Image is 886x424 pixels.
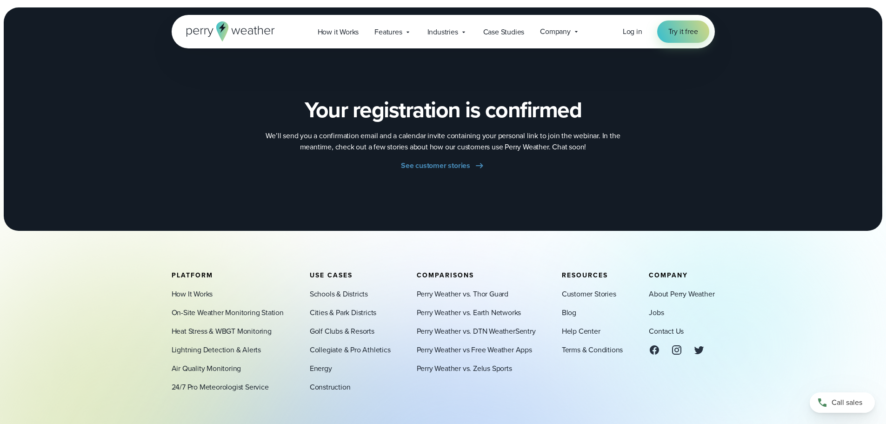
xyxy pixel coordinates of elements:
[475,22,533,41] a: Case Studies
[172,326,272,337] a: Heat Stress & WBGT Monitoring
[657,20,709,43] a: Try it free
[310,382,351,393] a: Construction
[623,26,642,37] a: Log in
[562,326,600,337] a: Help Center
[310,307,376,318] a: Cities & Park Districts
[562,344,623,356] a: Terms & Conditions
[401,160,485,171] a: See customer stories
[832,397,862,408] span: Call sales
[172,289,213,300] a: How It Works
[417,344,532,356] a: Perry Weather vs Free Weather Apps
[668,26,698,37] span: Try it free
[310,344,391,356] a: Collegiate & Pro Athletics
[310,326,374,337] a: Golf Clubs & Resorts
[310,289,368,300] a: Schools & Districts
[257,130,629,153] p: We’ll send you a confirmation email and a calendar invite containing your personal link to join t...
[417,326,536,337] a: Perry Weather vs. DTN WeatherSentry
[649,326,684,337] a: Contact Us
[417,307,521,318] a: Perry Weather vs. Earth Networks
[172,270,213,280] span: Platform
[483,27,525,38] span: Case Studies
[540,26,571,37] span: Company
[374,27,402,38] span: Features
[649,270,688,280] span: Company
[172,382,269,393] a: 24/7 Pro Meteorologist Service
[417,270,474,280] span: Comparisons
[305,97,581,123] h2: Your registration is confirmed
[562,289,616,300] a: Customer Stories
[427,27,458,38] span: Industries
[310,270,353,280] span: Use Cases
[172,344,261,356] a: Lightning Detection & Alerts
[310,22,367,41] a: How it Works
[562,270,608,280] span: Resources
[401,160,470,171] span: See customer stories
[649,307,664,318] a: Jobs
[310,363,332,374] a: Energy
[417,289,508,300] a: Perry Weather vs. Thor Guard
[318,27,359,38] span: How it Works
[172,363,241,374] a: Air Quality Monitoring
[172,307,284,318] a: On-Site Weather Monitoring Station
[417,363,512,374] a: Perry Weather vs. Zelus Sports
[810,392,875,413] a: Call sales
[562,307,576,318] a: Blog
[649,289,714,300] a: About Perry Weather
